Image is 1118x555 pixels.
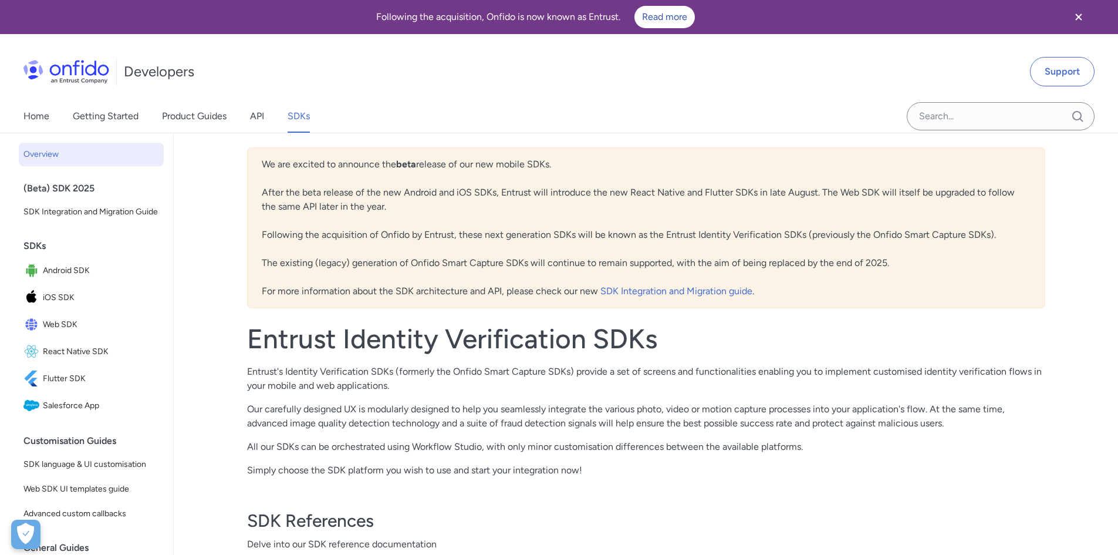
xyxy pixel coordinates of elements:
[1030,57,1095,86] a: Support
[247,365,1045,393] p: Entrust's Identity Verification SDKs (formerly the Onfido Smart Capture SDKs) provide a set of sc...
[19,366,164,392] a: IconFlutter SDKFlutter SDK
[19,312,164,338] a: IconWeb SDKWeb SDK
[907,102,1095,130] input: Onfido search input field
[19,143,164,166] a: Overview
[247,147,1045,308] div: We are excited to announce the release of our new mobile SDKs. After the beta release of the new ...
[23,344,43,360] img: IconReact Native SDK
[23,482,159,496] span: Web SDK UI templates guide
[23,205,159,219] span: SDK Integration and Migration Guide
[43,290,159,306] span: iOS SDK
[23,60,109,83] img: Onfido Logo
[19,393,164,419] a: IconSalesforce AppSalesforce App
[162,100,227,133] a: Product Guides
[11,520,40,549] button: Open Preferences
[124,62,194,81] h1: Developers
[19,453,164,476] a: SDK language & UI customisation
[23,398,43,414] img: IconSalesforce App
[43,398,159,414] span: Salesforce App
[600,285,752,297] a: SDK Integration and Migration guide
[23,100,49,133] a: Home
[23,317,43,333] img: IconWeb SDK
[23,263,43,279] img: IconAndroid SDK
[73,100,139,133] a: Getting Started
[23,290,43,306] img: IconiOS SDK
[247,463,1045,477] p: Simply choose the SDK platform you wish to use and start your integration now!
[247,322,1045,355] h1: Entrust Identity Verification SDKs
[1057,2,1100,32] button: Close banner
[23,371,43,387] img: IconFlutter SDK
[19,285,164,311] a: IconiOS SDKiOS SDK
[43,317,159,333] span: Web SDK
[396,159,416,170] b: beta
[23,147,159,162] span: Overview
[247,537,1045,551] span: Delve into our SDK reference documentation
[1072,10,1086,24] svg: Close banner
[288,100,310,133] a: SDKs
[23,458,159,472] span: SDK language & UI customisation
[247,402,1045,430] p: Our carefully designed UX is modularly designed to help you seamlessly integrate the various phot...
[247,440,1045,454] p: All our SDKs can be orchestrated using Workflow Studio, with only minor customisation differences...
[23,177,168,200] div: (Beta) SDK 2025
[634,6,695,28] a: Read more
[23,429,168,453] div: Customisation Guides
[23,234,168,258] div: SDKs
[11,520,40,549] div: Cookie Preferences
[247,509,1045,533] h3: SDK References
[23,507,159,521] span: Advanced custom callbacks
[19,339,164,365] a: IconReact Native SDKReact Native SDK
[19,502,164,526] a: Advanced custom callbacks
[19,258,164,284] a: IconAndroid SDKAndroid SDK
[43,263,159,279] span: Android SDK
[250,100,264,133] a: API
[14,6,1057,28] div: Following the acquisition, Onfido is now known as Entrust.
[19,200,164,224] a: SDK Integration and Migration Guide
[43,371,159,387] span: Flutter SDK
[19,477,164,501] a: Web SDK UI templates guide
[43,344,159,360] span: React Native SDK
